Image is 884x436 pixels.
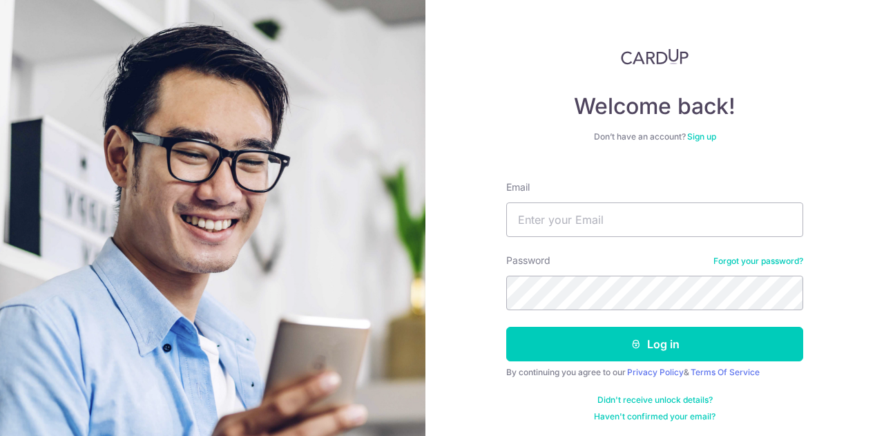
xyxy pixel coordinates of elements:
a: Sign up [687,131,716,142]
button: Log in [506,327,803,361]
input: Enter your Email [506,202,803,237]
a: Didn't receive unlock details? [597,395,713,406]
a: Forgot your password? [713,256,803,267]
a: Haven't confirmed your email? [594,411,715,422]
a: Terms Of Service [691,367,760,377]
div: By continuing you agree to our & [506,367,803,378]
div: Don’t have an account? [506,131,803,142]
img: CardUp Logo [621,48,689,65]
label: Email [506,180,530,194]
label: Password [506,254,550,267]
h4: Welcome back! [506,93,803,120]
a: Privacy Policy [627,367,684,377]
